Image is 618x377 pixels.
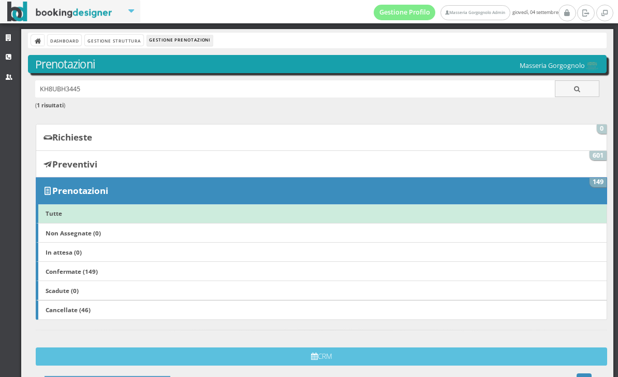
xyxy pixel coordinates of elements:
[52,185,108,197] b: Prenotazioni
[7,2,112,22] img: BookingDesigner.com
[36,223,607,243] a: Non Assegnate (0)
[36,347,607,366] button: CRM
[46,267,98,275] b: Confermate (149)
[440,5,510,20] a: Masseria Gorgognolo Admin
[52,158,97,170] b: Preventivi
[35,80,555,97] input: Ricerca cliente - (inserisci il codice, il nome, il cognome, il numero di telefono o la mail)
[85,35,143,46] a: Gestione Struttura
[36,261,607,281] a: Confermate (149)
[374,5,436,20] a: Gestione Profilo
[37,101,64,109] b: 1 risultati
[48,35,81,46] a: Dashboard
[46,305,91,314] b: Cancellate (46)
[35,58,600,71] h3: Prenotazioni
[590,178,607,187] span: 149
[36,150,607,177] a: Preventivi 601
[36,177,607,204] a: Prenotazioni 149
[374,5,558,20] span: giovedì, 04 settembre
[36,124,607,151] a: Richieste 0
[35,102,600,109] h6: ( )
[36,242,607,262] a: In attesa (0)
[36,281,607,300] a: Scadute (0)
[46,229,101,237] b: Non Assegnate (0)
[46,248,82,256] b: In attesa (0)
[52,131,92,143] b: Richieste
[46,209,62,217] b: Tutte
[520,62,599,71] h5: Masseria Gorgognolo
[585,62,599,71] img: 0603869b585f11eeb13b0a069e529790.png
[36,300,607,320] a: Cancellate (46)
[46,286,79,295] b: Scadute (0)
[590,151,607,160] span: 601
[36,204,607,224] a: Tutte
[597,124,607,134] span: 0
[147,35,213,46] li: Gestione Prenotazioni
